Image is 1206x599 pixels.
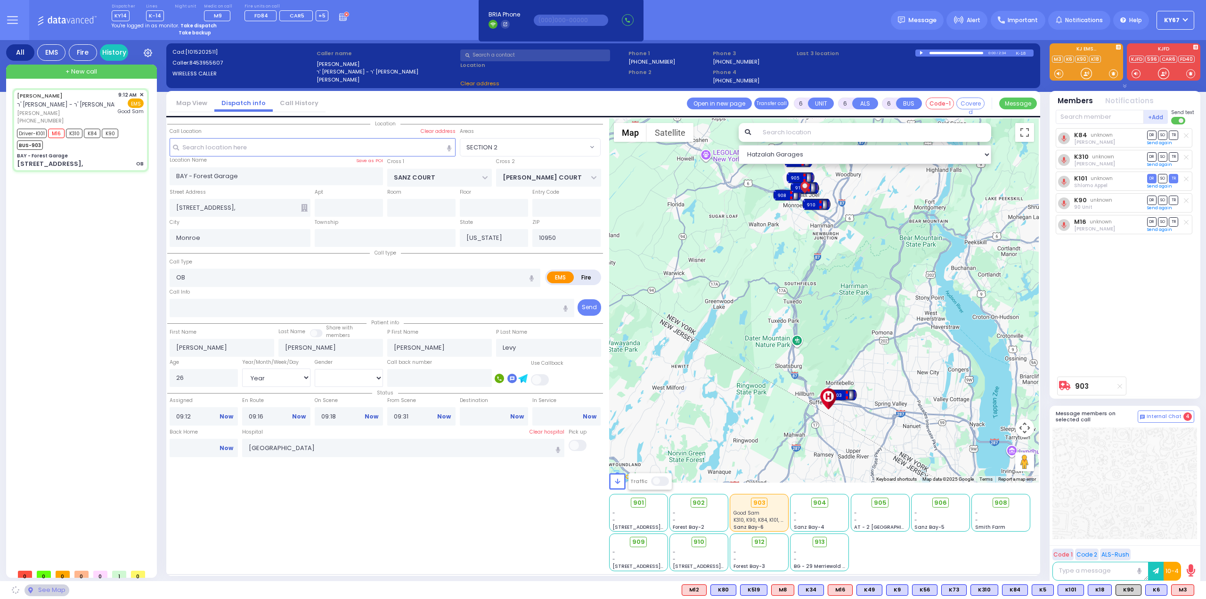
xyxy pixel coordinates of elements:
[941,584,967,596] div: BLS
[370,120,400,127] span: Location
[1158,196,1167,205] span: SO
[214,12,222,19] span: M9
[956,98,985,109] button: Covered
[628,58,675,65] label: [PHONE_NUMBER]
[1065,16,1103,25] span: Notifications
[17,159,83,169] div: [STREET_ADDRESS],
[967,16,980,25] span: Alert
[852,98,878,109] button: ALS
[387,328,418,336] label: P First Name
[988,48,996,58] div: 0:00
[673,556,676,563] span: -
[37,14,100,26] img: Logo
[365,412,378,421] a: Now
[612,517,615,524] span: -
[65,67,97,76] span: + New call
[614,123,647,142] button: Show street map
[170,138,456,156] input: Search location here
[1171,109,1194,116] span: Send text
[786,171,815,185] div: 905
[136,160,144,167] div: OB
[836,388,850,402] gmp-advanced-marker: 903
[975,509,978,517] span: -
[798,177,811,198] img: client-location.gif
[460,80,499,87] span: Clear address
[326,332,350,339] span: members
[1075,56,1088,63] a: K90
[771,584,794,596] div: ALS KJ
[1169,131,1178,139] span: TR
[798,181,812,195] gmp-advanced-marker: Client
[794,509,797,517] span: -
[460,49,610,61] input: Search a contact
[1074,153,1089,160] a: K310
[854,524,924,531] span: AT - 2 [GEOGRAPHIC_DATA]
[172,48,313,56] label: Cad:
[175,4,196,9] label: Night unit
[1074,204,1092,211] span: 90 Unit
[466,143,497,152] span: SECTION 2
[1169,174,1178,183] span: TR
[733,509,759,517] span: Good Sam
[1100,549,1131,560] button: ALS-Rush
[278,328,305,336] label: Last Name
[1138,410,1194,423] button: Internal Chat 4
[315,397,383,404] label: On Scene
[74,571,89,578] span: 0
[632,537,645,547] span: 909
[798,584,824,596] div: BLS
[170,428,238,436] label: Back Home
[496,158,515,165] label: Cross 2
[886,584,908,596] div: BLS
[912,584,937,596] div: BLS
[146,10,164,21] span: K-14
[1002,584,1028,596] div: BLS
[1091,131,1113,139] span: unknown
[1171,584,1194,596] div: ALS
[713,58,759,65] label: [PHONE_NUMBER]
[754,98,789,109] button: Transfer call
[633,498,644,508] span: 901
[733,556,736,563] span: -
[611,470,643,483] a: Open this area in Google Maps (opens a new window)
[189,59,223,66] span: 8453955607
[733,524,764,531] span: Sanz Bay-6
[794,563,847,570] span: BG - 29 Merriewold S.
[17,109,115,117] span: [PERSON_NAME]
[970,584,998,596] div: BLS
[975,524,1005,531] span: Smith Farm
[754,537,765,547] span: 912
[713,49,794,57] span: Phone 3
[318,12,326,19] span: +5
[84,129,100,138] span: K84
[131,571,145,578] span: 0
[1178,56,1195,63] a: FD40
[1147,162,1172,167] a: Send again
[17,152,68,159] div: BAY - Forest Garage
[612,563,701,570] span: [STREET_ADDRESS][PERSON_NAME]
[315,189,323,196] label: Apt
[612,556,615,563] span: -
[387,158,404,165] label: Cross 1
[854,509,857,517] span: -
[733,549,736,556] span: -
[828,584,853,596] div: M16
[169,98,214,107] a: Map View
[673,549,676,556] span: -
[682,584,707,596] div: M12
[367,319,404,326] span: Patient info
[17,100,125,108] span: ר' [PERSON_NAME] - ר' [PERSON_NAME]
[1183,412,1192,421] span: 4
[1074,225,1115,232] span: Lazer Schwimmer
[1074,160,1115,167] span: Lipa Blumenthal
[612,549,615,556] span: -
[387,397,456,404] label: From Scene
[290,12,304,19] span: CAR5
[996,48,998,58] div: /
[531,360,563,367] label: Use Callback
[118,108,144,115] span: Good Sam
[242,439,565,457] input: Search hospital
[1158,174,1167,183] span: SO
[794,524,824,531] span: Sanz Bay-4
[1015,452,1034,471] button: Drag Pegman onto the map to open Street View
